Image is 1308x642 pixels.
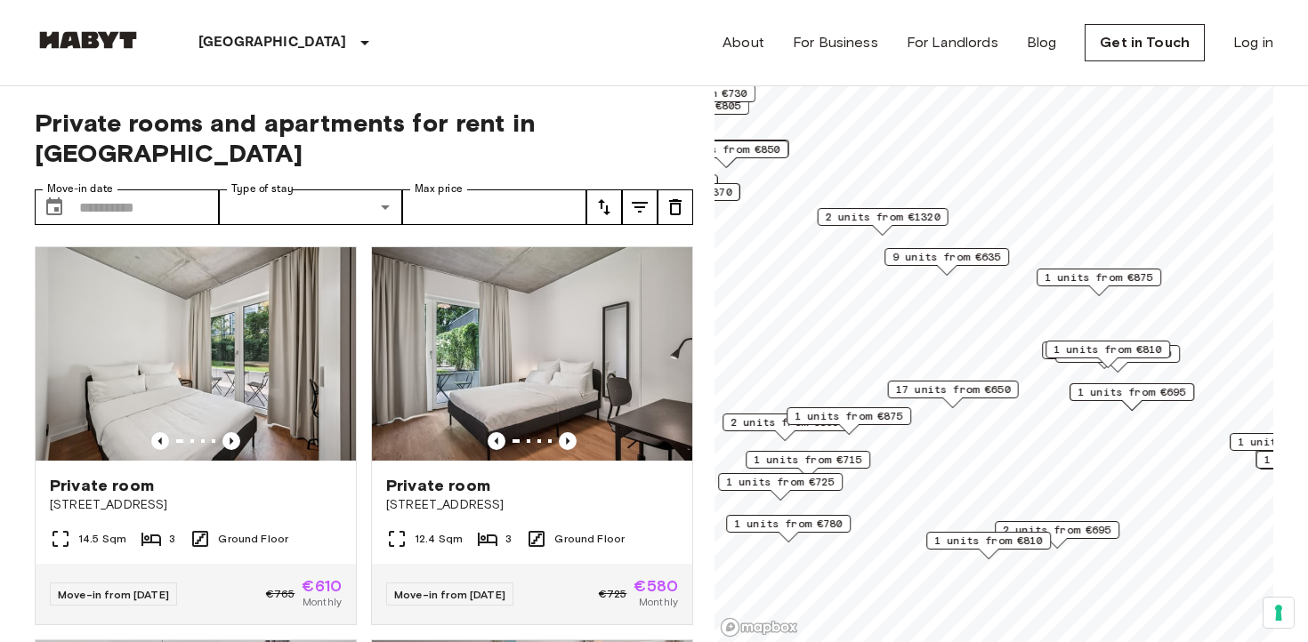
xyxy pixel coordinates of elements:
[892,249,1001,265] span: 9 units from €635
[303,594,342,610] span: Monthly
[372,247,692,461] img: Marketing picture of unit DE-01-259-004-03Q
[50,475,154,496] span: Private room
[1042,341,1167,369] div: Map marker
[218,531,288,547] span: Ground Floor
[35,31,141,49] img: Habyt
[198,32,347,53] p: [GEOGRAPHIC_DATA]
[1046,341,1170,368] div: Map marker
[1045,269,1153,285] span: 1 units from €875
[634,578,678,594] span: €580
[35,108,693,168] span: Private rooms and apartments for rent in [GEOGRAPHIC_DATA]
[639,85,747,101] span: 1 units from €730
[47,181,113,197] label: Move-in date
[386,496,678,514] span: [STREET_ADDRESS]
[610,183,740,211] div: Map marker
[726,515,851,542] div: Map marker
[78,531,126,547] span: 14.5 Sqm
[795,408,903,424] span: 1 units from €875
[793,32,878,53] a: For Business
[222,432,240,450] button: Previous image
[896,381,1011,397] span: 17 units from €650
[934,533,1043,549] span: 1 units from €810
[746,451,870,478] div: Map marker
[371,246,693,625] a: Marketing picture of unit DE-01-259-004-03QPrevious imagePrevious imagePrivate room[STREET_ADDRES...
[415,181,463,197] label: Max price
[1264,598,1294,628] button: Your consent preferences for tracking technologies
[888,381,1019,408] div: Map marker
[723,413,847,441] div: Map marker
[415,531,463,547] span: 12.4 Sqm
[50,496,342,514] span: [STREET_ADDRESS]
[1063,346,1172,362] span: 2 units from €710
[787,407,911,435] div: Map marker
[488,432,505,450] button: Previous image
[818,208,949,236] div: Map marker
[302,578,342,594] span: €610
[1085,24,1205,61] a: Get in Touch
[587,174,718,202] div: Map marker
[884,248,1009,276] div: Map marker
[1070,383,1194,411] div: Map marker
[151,432,169,450] button: Previous image
[266,586,295,602] span: €765
[734,516,843,532] span: 1 units from €780
[36,189,72,225] button: Choose date
[639,594,678,610] span: Monthly
[586,189,622,225] button: tune
[664,140,788,168] div: Map marker
[1054,341,1162,357] span: 1 units from €810
[826,209,941,225] span: 2 units from €1320
[926,532,1051,559] div: Map marker
[723,32,764,53] a: About
[995,521,1119,549] div: Map marker
[599,586,627,602] span: €725
[672,141,780,157] span: 1 units from €850
[169,531,175,547] span: 3
[505,531,512,547] span: 3
[1027,32,1057,53] a: Blog
[386,475,490,496] span: Private room
[394,588,505,601] span: Move-in from [DATE]
[1078,384,1186,400] span: 1 units from €695
[559,432,577,450] button: Previous image
[665,140,789,167] div: Map marker
[622,189,658,225] button: tune
[754,452,862,468] span: 1 units from €715
[658,189,693,225] button: tune
[36,247,356,461] img: Marketing picture of unit DE-01-259-004-01Q
[1233,32,1273,53] a: Log in
[231,181,294,197] label: Type of stay
[907,32,998,53] a: For Landlords
[718,473,843,501] div: Map marker
[720,617,798,638] a: Mapbox logo
[1037,269,1161,296] div: Map marker
[618,184,732,200] span: 1 units from €1370
[554,531,625,547] span: Ground Floor
[731,414,839,430] span: 2 units from €865
[58,588,169,601] span: Move-in from [DATE]
[726,474,835,490] span: 1 units from €725
[1003,522,1111,538] span: 2 units from €695
[35,246,357,625] a: Marketing picture of unit DE-01-259-004-01QPrevious imagePrevious imagePrivate room[STREET_ADDRES...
